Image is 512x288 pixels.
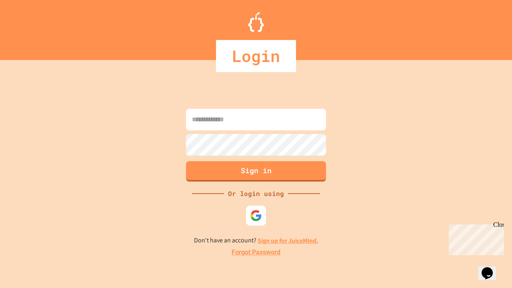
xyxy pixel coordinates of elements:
iframe: chat widget [446,221,504,255]
div: Login [216,40,296,72]
a: Forgot Password [232,248,280,257]
div: Chat with us now!Close [3,3,55,51]
button: Sign in [186,161,326,182]
img: Logo.svg [248,12,264,32]
div: Or login using [224,189,288,198]
a: Sign up for JuiceMind. [258,236,318,245]
iframe: chat widget [478,256,504,280]
p: Don't have an account? [194,236,318,246]
img: google-icon.svg [250,210,262,222]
